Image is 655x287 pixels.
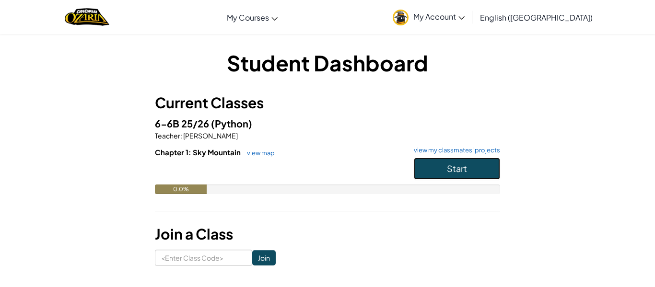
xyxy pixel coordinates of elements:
span: : [180,131,182,140]
a: Ozaria by CodeCombat logo [65,7,109,27]
img: avatar [393,10,409,25]
a: My Account [388,2,469,32]
span: (Python) [211,117,252,129]
img: Home [65,7,109,27]
span: Chapter 1: Sky Mountain [155,148,242,157]
span: English ([GEOGRAPHIC_DATA]) [480,12,593,23]
input: <Enter Class Code> [155,250,252,266]
span: Teacher [155,131,180,140]
span: My Account [413,11,465,22]
h1: Student Dashboard [155,48,500,78]
span: Start [447,163,467,174]
input: Join [252,250,276,265]
a: view my classmates' projects [409,147,500,153]
a: English ([GEOGRAPHIC_DATA]) [475,4,597,30]
a: My Courses [222,4,282,30]
h3: Join a Class [155,223,500,245]
a: view map [242,149,275,157]
div: 0.0% [155,184,207,194]
span: [PERSON_NAME] [182,131,238,140]
span: 6-6B 25/26 [155,117,211,129]
button: Start [414,158,500,180]
h3: Current Classes [155,92,500,114]
span: My Courses [227,12,269,23]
